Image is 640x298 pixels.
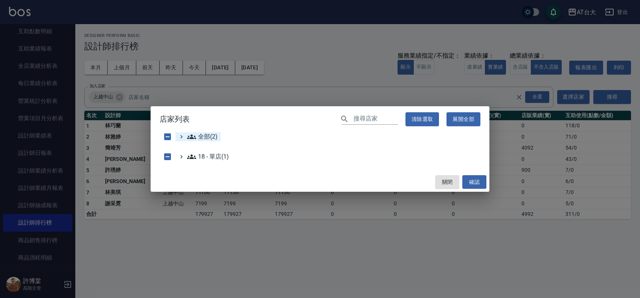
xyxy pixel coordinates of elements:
span: 18 - 單店(1) [187,152,229,161]
h2: 店家列表 [151,106,489,132]
span: 全部(2) [187,132,218,141]
button: 清除選取 [405,112,439,126]
button: 關閉 [435,175,459,189]
button: 確認 [462,175,486,189]
button: 展開全部 [446,112,480,126]
input: 搜尋店家 [354,114,398,125]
